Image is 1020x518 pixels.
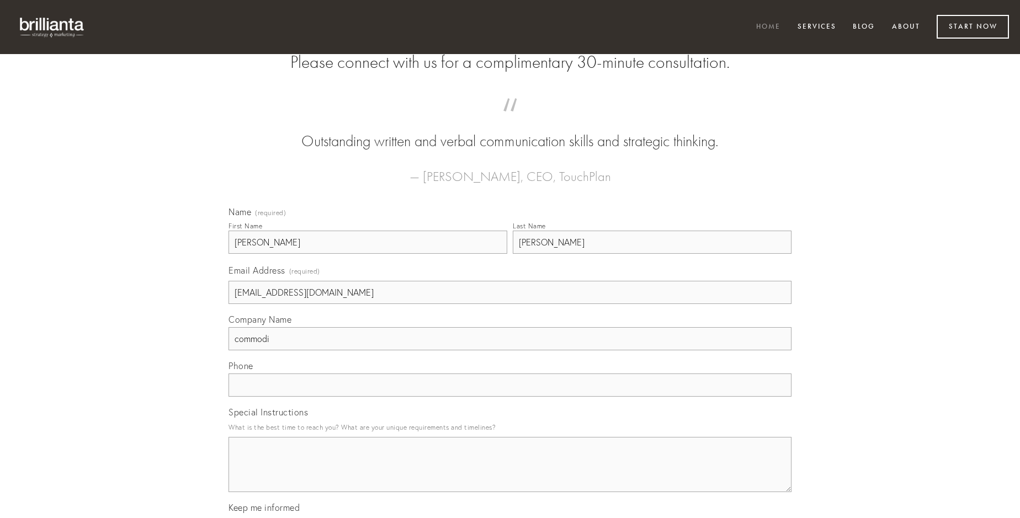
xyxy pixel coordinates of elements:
[885,18,927,36] a: About
[255,210,286,216] span: (required)
[246,109,774,152] blockquote: Outstanding written and verbal communication skills and strategic thinking.
[246,152,774,188] figcaption: — [PERSON_NAME], CEO, TouchPlan
[11,11,94,43] img: brillianta - research, strategy, marketing
[937,15,1009,39] a: Start Now
[790,18,843,36] a: Services
[229,52,791,73] h2: Please connect with us for a complimentary 30-minute consultation.
[513,222,546,230] div: Last Name
[229,222,262,230] div: First Name
[229,502,300,513] span: Keep me informed
[246,109,774,131] span: “
[229,420,791,435] p: What is the best time to reach you? What are your unique requirements and timelines?
[846,18,882,36] a: Blog
[229,265,285,276] span: Email Address
[749,18,788,36] a: Home
[229,314,291,325] span: Company Name
[229,206,251,217] span: Name
[229,407,308,418] span: Special Instructions
[289,264,320,279] span: (required)
[229,360,253,371] span: Phone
